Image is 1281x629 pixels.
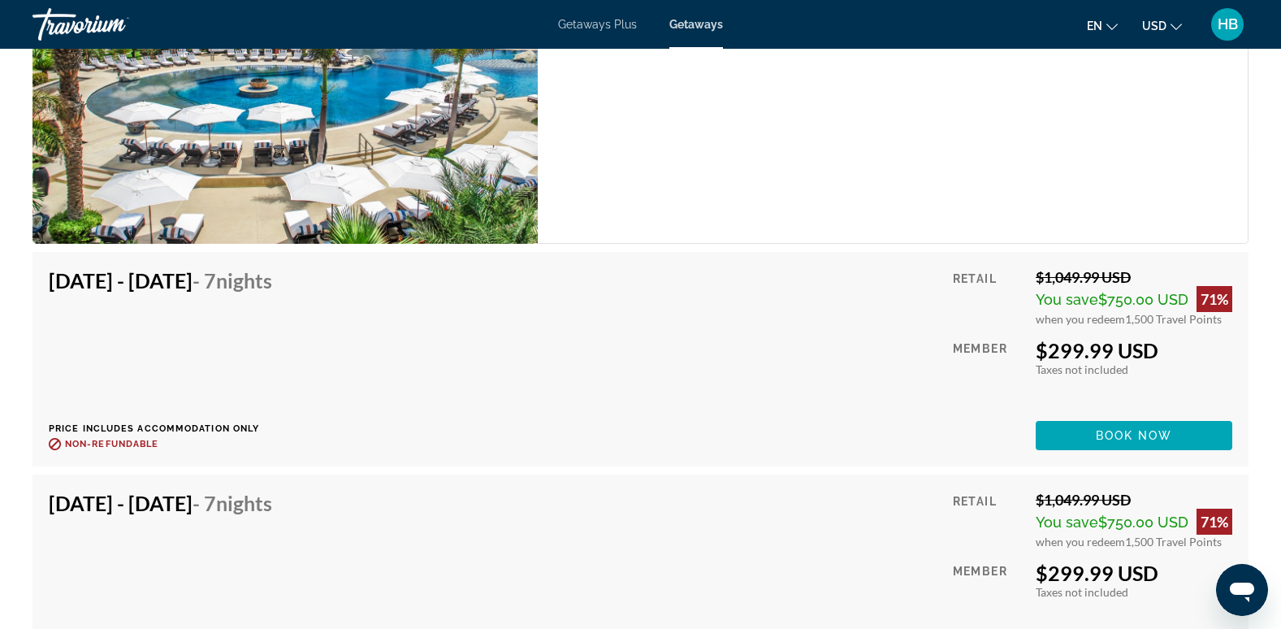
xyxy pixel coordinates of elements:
span: $750.00 USD [1098,514,1188,531]
span: en [1087,20,1102,33]
button: Change language [1087,14,1118,37]
div: Member [953,338,1024,409]
span: Taxes not included [1036,362,1128,376]
a: Getaways Plus [558,18,637,31]
iframe: Button to launch messaging window [1216,564,1268,616]
span: HB [1218,16,1238,33]
span: when you redeem [1036,312,1125,326]
h4: [DATE] - [DATE] [49,268,272,293]
span: 1,500 Travel Points [1125,312,1222,326]
div: $299.99 USD [1036,338,1232,362]
span: Taxes not included [1036,585,1128,599]
span: when you redeem [1036,535,1125,549]
button: Change currency [1142,14,1182,37]
span: Non-refundable [65,439,158,449]
div: Retail [953,491,1024,549]
button: Book now [1036,421,1232,450]
div: 71% [1197,509,1232,535]
span: - 7 [193,491,272,515]
span: Book now [1096,429,1173,442]
span: $750.00 USD [1098,291,1188,308]
span: Nights [216,491,272,515]
span: You save [1036,291,1098,308]
span: You save [1036,514,1098,531]
span: - 7 [193,268,272,293]
span: Nights [216,268,272,293]
div: $1,049.99 USD [1036,268,1232,286]
div: $1,049.99 USD [1036,491,1232,509]
div: Retail [953,268,1024,326]
p: Price includes accommodation only [49,423,284,434]
a: Getaways [669,18,723,31]
div: 71% [1197,286,1232,312]
div: $299.99 USD [1036,561,1232,585]
button: User Menu [1206,7,1249,41]
h4: [DATE] - [DATE] [49,491,272,515]
a: Travorium [32,3,195,46]
span: USD [1142,20,1166,33]
span: 1,500 Travel Points [1125,535,1222,549]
